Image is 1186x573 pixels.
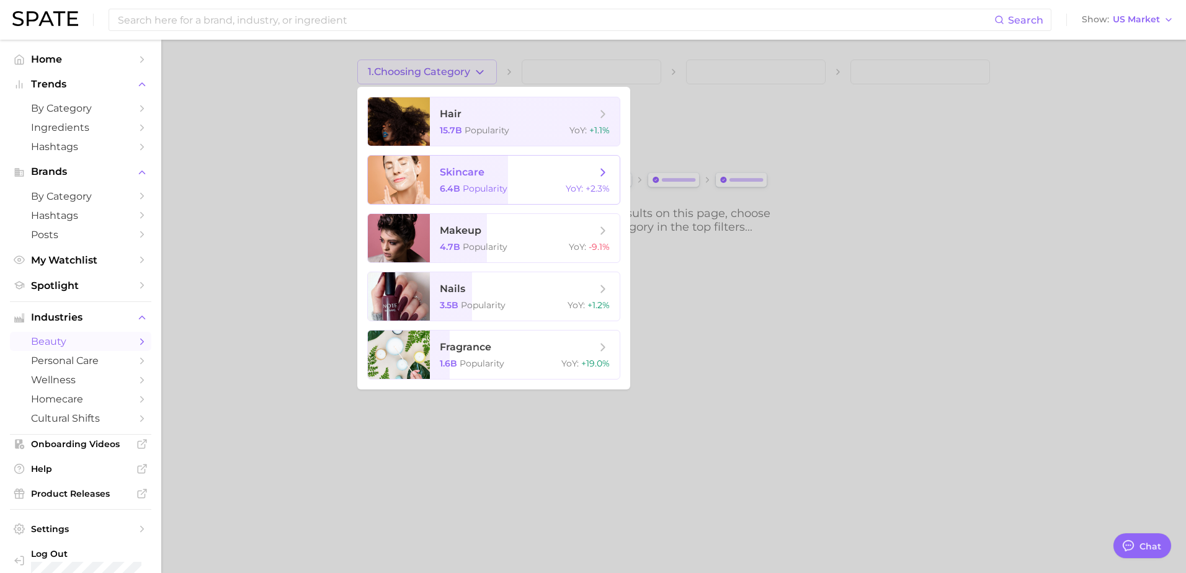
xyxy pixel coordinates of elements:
[10,50,151,69] a: Home
[463,241,507,252] span: Popularity
[1079,12,1177,28] button: ShowUS Market
[10,389,151,409] a: homecare
[568,300,585,311] span: YoY :
[10,251,151,270] a: My Watchlist
[31,166,130,177] span: Brands
[31,488,130,499] span: Product Releases
[10,137,151,156] a: Hashtags
[440,241,460,252] span: 4.7b
[357,87,630,389] ul: 1.Choosing Category
[31,280,130,291] span: Spotlight
[12,11,78,26] img: SPATE
[440,166,484,178] span: skincare
[589,125,610,136] span: +1.1%
[465,125,509,136] span: Popularity
[566,183,583,194] span: YoY :
[10,118,151,137] a: Ingredients
[10,351,151,370] a: personal care
[581,358,610,369] span: +19.0%
[31,374,130,386] span: wellness
[440,108,461,120] span: hair
[586,183,610,194] span: +2.3%
[10,99,151,118] a: by Category
[561,358,579,369] span: YoY :
[31,102,130,114] span: by Category
[587,300,610,311] span: +1.2%
[463,183,507,194] span: Popularity
[31,548,189,559] span: Log Out
[10,460,151,478] a: Help
[569,241,586,252] span: YoY :
[589,241,610,252] span: -9.1%
[440,183,460,194] span: 6.4b
[31,438,130,450] span: Onboarding Videos
[10,162,151,181] button: Brands
[10,370,151,389] a: wellness
[1113,16,1160,23] span: US Market
[31,122,130,133] span: Ingredients
[31,190,130,202] span: by Category
[440,341,491,353] span: fragrance
[10,276,151,295] a: Spotlight
[10,520,151,538] a: Settings
[31,463,130,474] span: Help
[10,435,151,453] a: Onboarding Videos
[10,225,151,244] a: Posts
[31,355,130,366] span: personal care
[31,79,130,90] span: Trends
[569,125,587,136] span: YoY :
[10,308,151,327] button: Industries
[461,300,506,311] span: Popularity
[31,141,130,153] span: Hashtags
[10,332,151,351] a: beauty
[31,229,130,241] span: Posts
[1008,14,1043,26] span: Search
[10,187,151,206] a: by Category
[10,206,151,225] a: Hashtags
[117,9,994,30] input: Search here for a brand, industry, or ingredient
[10,75,151,94] button: Trends
[440,358,457,369] span: 1.6b
[31,523,130,535] span: Settings
[31,312,130,323] span: Industries
[440,224,481,236] span: makeup
[10,484,151,503] a: Product Releases
[460,358,504,369] span: Popularity
[440,300,458,311] span: 3.5b
[31,335,130,347] span: beauty
[10,409,151,428] a: cultural shifts
[31,53,130,65] span: Home
[1082,16,1109,23] span: Show
[31,254,130,266] span: My Watchlist
[440,125,462,136] span: 15.7b
[31,393,130,405] span: homecare
[31,412,130,424] span: cultural shifts
[440,283,465,295] span: nails
[31,210,130,221] span: Hashtags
